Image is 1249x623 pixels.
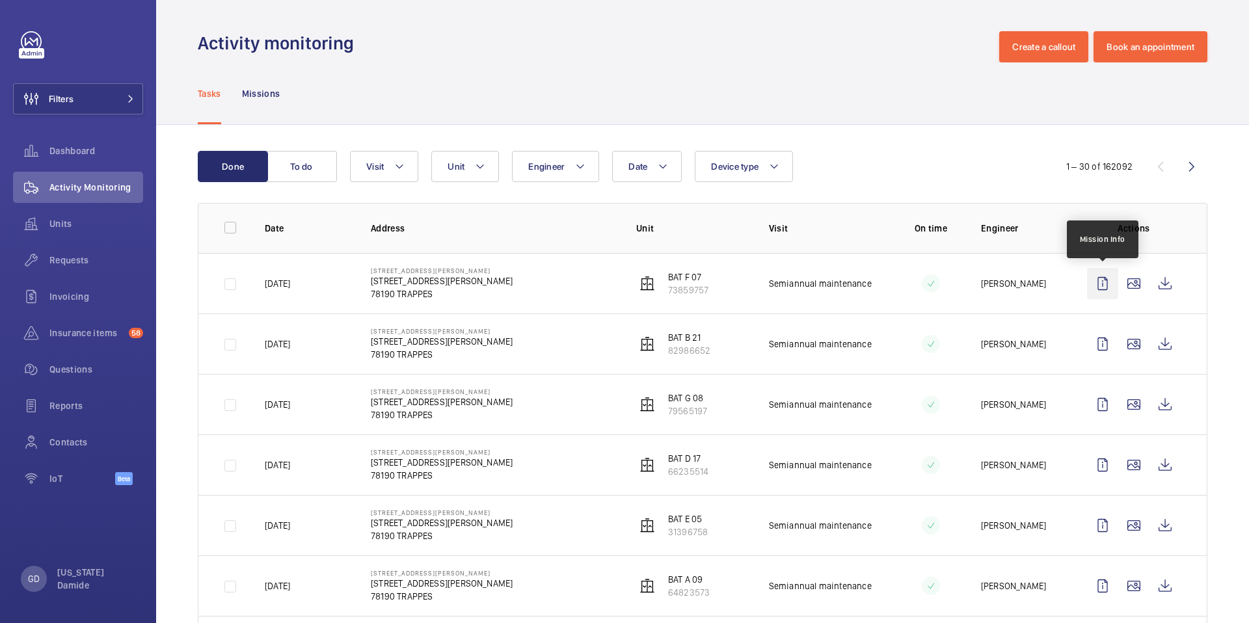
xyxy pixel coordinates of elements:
p: [DATE] [265,398,290,411]
button: Create a callout [999,31,1088,62]
button: To do [267,151,337,182]
p: Missions [242,87,280,100]
span: Insurance items [49,326,124,339]
img: elevator.svg [639,336,655,352]
p: 78190 TRAPPES [371,287,513,300]
span: Unit [448,161,464,172]
button: Filters [13,83,143,114]
p: [STREET_ADDRESS][PERSON_NAME] [371,388,513,395]
img: elevator.svg [639,397,655,412]
p: Engineer [981,222,1066,235]
p: [STREET_ADDRESS][PERSON_NAME] [371,395,513,408]
p: [PERSON_NAME] [981,519,1046,532]
span: Visit [366,161,384,172]
p: Tasks [198,87,221,100]
p: 78190 TRAPPES [371,408,513,421]
button: Engineer [512,151,599,182]
p: Date [265,222,350,235]
p: Semiannual maintenance [769,458,872,471]
button: Date [612,151,682,182]
p: BAT E 05 [668,512,708,525]
p: [STREET_ADDRESS][PERSON_NAME] [371,456,513,469]
p: [DATE] [265,519,290,532]
span: Units [49,217,143,230]
p: [STREET_ADDRESS][PERSON_NAME] [371,516,513,529]
p: [PERSON_NAME] [981,398,1046,411]
span: Questions [49,363,143,376]
p: [PERSON_NAME] [981,277,1046,290]
div: Mission Info [1080,233,1125,245]
span: Requests [49,254,143,267]
p: [STREET_ADDRESS][PERSON_NAME] [371,274,513,287]
p: 64823573 [668,586,710,599]
p: [DATE] [265,458,290,471]
p: Visit [769,222,881,235]
p: [DATE] [265,277,290,290]
p: BAT F 07 [668,271,708,284]
p: Semiannual maintenance [769,398,872,411]
p: On time [902,222,960,235]
p: BAT A 09 [668,573,710,586]
img: elevator.svg [639,518,655,533]
p: 82986652 [668,344,710,357]
p: [PERSON_NAME] [981,338,1046,351]
button: Book an appointment [1094,31,1207,62]
p: Unit [636,222,748,235]
p: [STREET_ADDRESS][PERSON_NAME] [371,577,513,590]
span: Beta [115,472,133,485]
span: Reports [49,399,143,412]
span: Activity Monitoring [49,181,143,194]
p: 78190 TRAPPES [371,529,513,542]
p: 66235514 [668,465,708,478]
p: 78190 TRAPPES [371,348,513,361]
p: 31396758 [668,525,708,538]
p: BAT B 21 [668,331,710,344]
span: Contacts [49,436,143,449]
span: Invoicing [49,290,143,303]
p: [US_STATE] Damide [57,566,135,592]
span: Engineer [528,161,565,172]
img: elevator.svg [639,457,655,473]
p: 79565197 [668,404,707,418]
span: Filters [49,92,74,105]
p: [STREET_ADDRESS][PERSON_NAME] [371,569,513,577]
p: [PERSON_NAME] [981,458,1046,471]
button: Device type [695,151,793,182]
p: [STREET_ADDRESS][PERSON_NAME] [371,267,513,274]
p: BAT D 17 [668,452,708,465]
span: Date [628,161,647,172]
button: Unit [431,151,499,182]
img: elevator.svg [639,276,655,291]
p: Address [371,222,615,235]
p: [DATE] [265,338,290,351]
p: BAT G 08 [668,391,707,404]
img: elevator.svg [639,578,655,594]
p: [STREET_ADDRESS][PERSON_NAME] [371,509,513,516]
button: Done [198,151,268,182]
p: Semiannual maintenance [769,277,872,290]
p: Semiannual maintenance [769,338,872,351]
p: [STREET_ADDRESS][PERSON_NAME] [371,448,513,456]
p: Semiannual maintenance [769,519,872,532]
span: Dashboard [49,144,143,157]
button: Visit [350,151,418,182]
p: [PERSON_NAME] [981,579,1046,592]
p: [STREET_ADDRESS][PERSON_NAME] [371,327,513,335]
span: 58 [129,328,143,338]
p: GD [28,572,40,585]
p: 78190 TRAPPES [371,590,513,603]
div: 1 – 30 of 162092 [1066,160,1133,173]
p: [STREET_ADDRESS][PERSON_NAME] [371,335,513,348]
span: Device type [711,161,759,172]
p: [DATE] [265,579,290,592]
h1: Activity monitoring [198,31,362,55]
p: 78190 TRAPPES [371,469,513,482]
p: Semiannual maintenance [769,579,872,592]
p: 73859757 [668,284,708,297]
span: IoT [49,472,115,485]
